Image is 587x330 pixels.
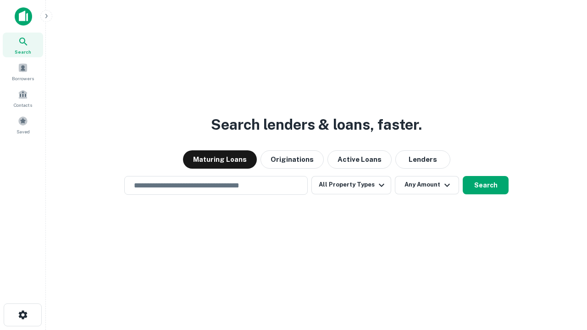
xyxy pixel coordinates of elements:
[183,150,257,169] button: Maturing Loans
[3,33,43,57] a: Search
[17,128,30,135] span: Saved
[395,176,459,194] button: Any Amount
[3,59,43,84] a: Borrowers
[3,86,43,110] a: Contacts
[395,150,450,169] button: Lenders
[541,257,587,301] iframe: Chat Widget
[327,150,392,169] button: Active Loans
[15,48,31,55] span: Search
[3,112,43,137] a: Saved
[260,150,324,169] button: Originations
[463,176,509,194] button: Search
[311,176,391,194] button: All Property Types
[211,114,422,136] h3: Search lenders & loans, faster.
[15,7,32,26] img: capitalize-icon.png
[12,75,34,82] span: Borrowers
[14,101,32,109] span: Contacts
